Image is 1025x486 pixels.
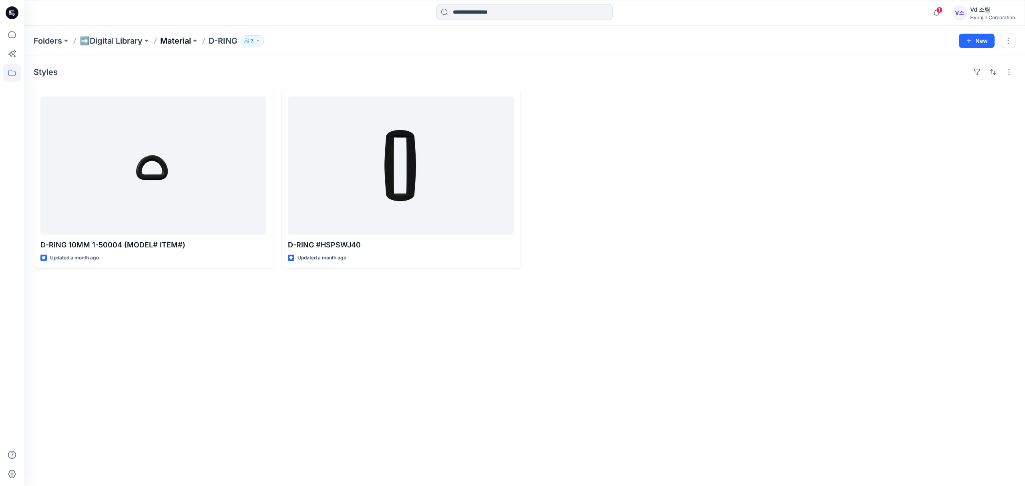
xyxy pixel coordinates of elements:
[970,14,1015,20] div: Hyunjin Corporation
[34,35,62,46] a: Folders
[297,254,346,262] p: Updated a month ago
[160,35,191,46] a: Material
[251,36,254,45] p: 3
[50,254,99,262] p: Updated a month ago
[209,35,237,46] p: D-RING
[34,67,58,77] h4: Styles
[936,7,943,13] span: 1
[953,6,967,20] div: V소
[288,239,514,251] p: D-RING #HSPSWJ40
[40,239,266,251] p: D-RING 10MM 1-50004 (MODEL# ITEM#)
[80,35,143,46] a: ➡️Digital Library
[970,5,1015,14] div: Vd 소팀
[40,96,266,235] a: D-RING 10MM 1-50004 (MODEL# ITEM#)
[288,96,514,235] a: D-RING #HSPSWJ40
[241,35,264,46] button: 3
[959,34,995,48] button: New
